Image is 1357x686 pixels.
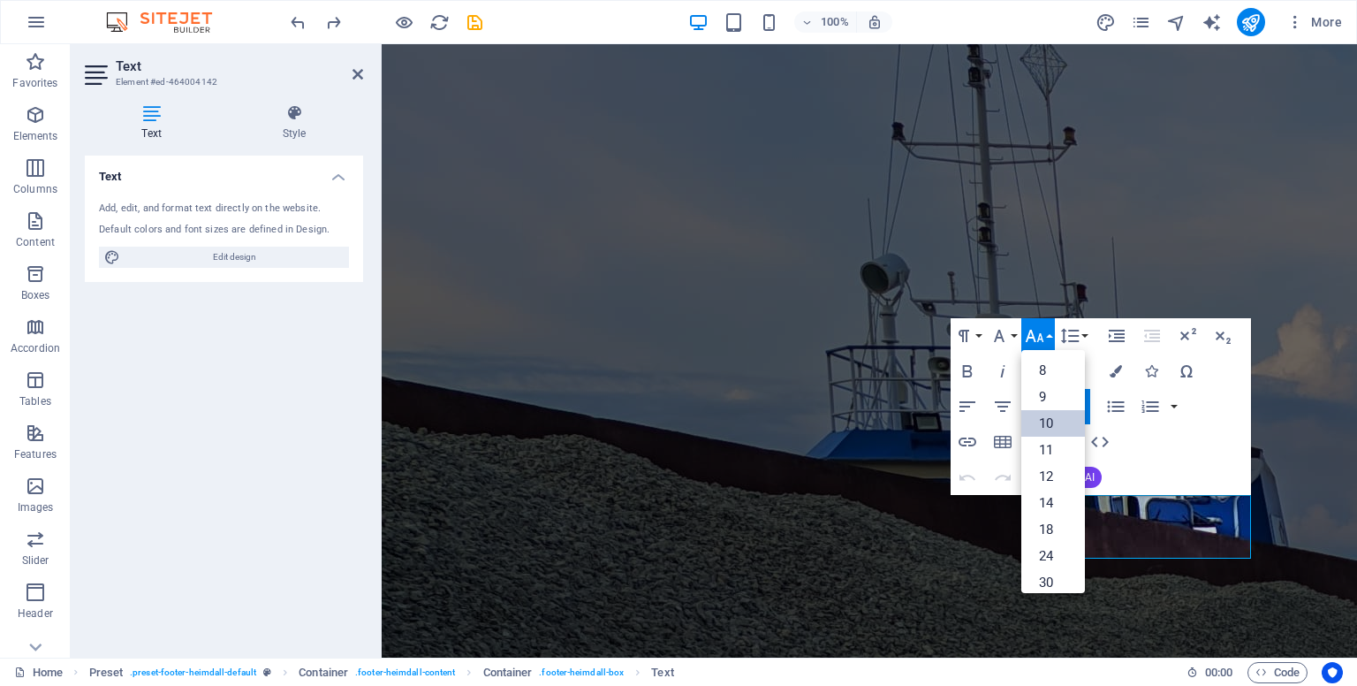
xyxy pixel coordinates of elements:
[225,104,363,141] h4: Style
[1021,543,1085,569] a: 24
[18,500,54,514] p: Images
[1021,569,1085,596] a: 30
[89,662,674,683] nav: breadcrumb
[483,662,533,683] span: Click to select. Double-click to edit
[821,11,849,33] h6: 100%
[89,662,124,683] span: Click to select. Double-click to edit
[116,74,328,90] h3: Element #ed-464004142
[299,662,348,683] span: Click to select. Double-click to edit
[986,354,1020,389] button: Italic (Ctrl+I)
[1095,12,1116,33] i: Design (Ctrl+Alt+Y)
[951,318,984,354] button: Paragraph Format
[130,662,256,683] span: . preset-footer-heimdall-default
[14,447,57,461] p: Features
[1095,11,1117,33] button: design
[1166,12,1186,33] i: Navigator
[1133,389,1167,424] button: Ordered List
[1135,318,1169,354] button: Decrease Indent
[1085,472,1095,483] span: AI
[11,341,60,355] p: Accordion
[1021,384,1085,410] a: 9
[1186,662,1233,683] h6: Session time
[1131,11,1152,33] button: pages
[355,662,455,683] span: . footer-heimdall-content
[14,662,63,683] a: Click to cancel selection. Double-click to open Pages
[1099,354,1133,389] button: Colors
[99,223,349,238] div: Default colors and font sizes are defined in Design.
[287,11,308,33] button: undo
[1205,662,1232,683] span: 00 00
[1021,437,1085,463] a: 11
[19,394,51,408] p: Tables
[1217,666,1220,679] span: :
[21,288,50,302] p: Boxes
[539,662,624,683] span: . footer-heimdall-box
[1279,8,1349,36] button: More
[85,156,363,187] h4: Text
[986,318,1020,354] button: Font Family
[464,11,485,33] button: save
[429,12,450,33] i: Reload page
[1131,12,1151,33] i: Pages (Ctrl+Alt+S)
[1021,410,1085,437] a: 10
[951,460,984,495] button: Undo (Ctrl+Z)
[1255,662,1300,683] span: Code
[1057,318,1090,354] button: Line Height
[1134,354,1168,389] button: Icons
[1202,12,1222,33] i: AI Writer
[986,424,1020,460] button: Insert Table
[951,424,984,460] button: Insert Link
[1083,424,1117,460] button: HTML
[1206,318,1239,354] button: Subscript
[1021,357,1085,384] a: 8
[1237,8,1265,36] button: publish
[1166,11,1187,33] button: navigator
[13,182,57,196] p: Columns
[951,389,984,424] button: Align Left
[651,662,673,683] span: Click to select. Double-click to edit
[116,58,363,74] h2: Text
[102,11,234,33] img: Editor Logo
[125,247,344,268] span: Edit design
[867,14,883,30] i: On resize automatically adjust zoom level to fit chosen device.
[1286,13,1342,31] span: More
[951,354,984,389] button: Bold (Ctrl+B)
[85,104,225,141] h4: Text
[1021,463,1085,490] a: 12
[1099,389,1133,424] button: Unordered List
[986,460,1020,495] button: Redo (Ctrl+Shift+Z)
[1202,11,1223,33] button: text_generator
[1240,12,1261,33] i: Publish
[1247,662,1308,683] button: Code
[288,12,308,33] i: Undo: Change text (Ctrl+Z)
[18,606,53,621] p: Header
[1100,318,1133,354] button: Increase Indent
[1170,354,1203,389] button: Special Characters
[1021,516,1085,543] a: 18
[12,76,57,90] p: Favorites
[794,11,857,33] button: 100%
[1021,490,1085,516] a: 14
[1322,662,1343,683] button: Usercentrics
[22,553,49,568] p: Slider
[16,235,55,249] p: Content
[1021,350,1085,593] div: Font Size
[986,389,1020,424] button: Align Center
[1171,318,1204,354] button: Superscript
[393,11,414,33] button: Click here to leave preview mode and continue editing
[1167,389,1181,424] button: Ordered List
[1021,318,1055,354] button: Font Size
[99,202,349,217] div: Add, edit, and format text directly on the website.
[428,11,450,33] button: reload
[465,12,485,33] i: Save (Ctrl+S)
[323,12,344,33] i: Redo: Move elements (Ctrl+Y, ⌘+Y)
[99,247,349,268] button: Edit design
[322,11,344,33] button: redo
[263,667,271,677] i: This element is a customizable preset
[13,129,58,143] p: Elements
